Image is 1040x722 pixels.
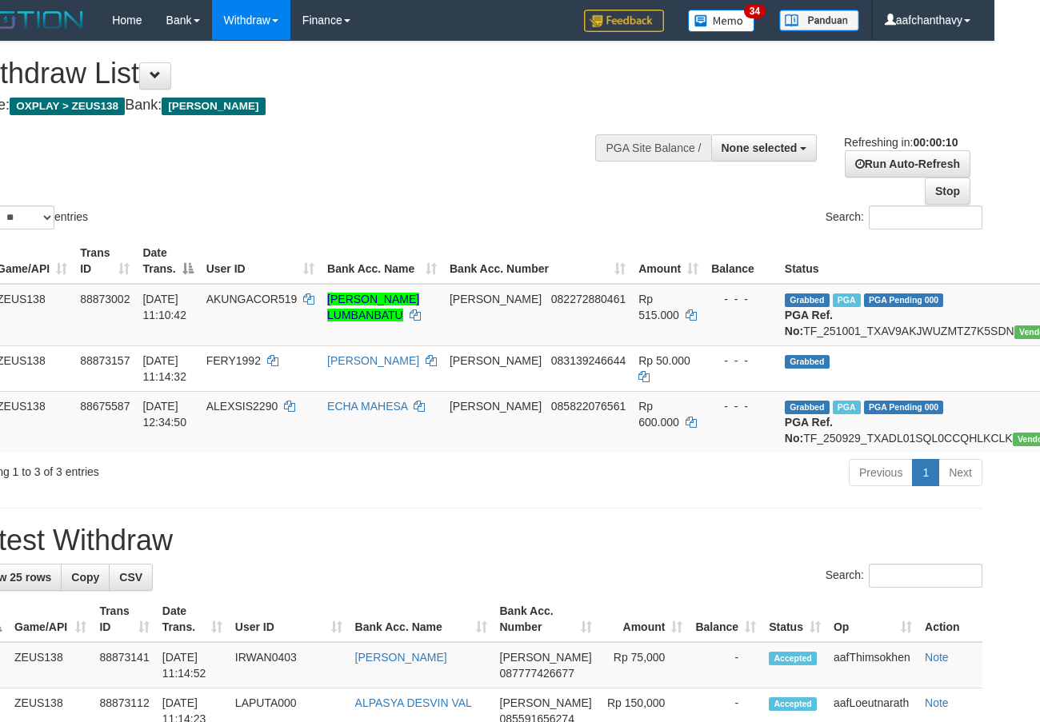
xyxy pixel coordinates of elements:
[206,400,278,413] span: ALEXSIS2290
[500,651,592,664] span: [PERSON_NAME]
[827,596,918,642] th: Op: activate to sort column ascending
[762,596,827,642] th: Status: activate to sort column ascending
[785,309,833,337] b: PGA Ref. No:
[142,400,186,429] span: [DATE] 12:34:50
[93,596,155,642] th: Trans ID: activate to sort column ascending
[938,459,982,486] a: Next
[551,400,626,413] span: Copy 085822076561 to clipboard
[349,596,494,642] th: Bank Acc. Name: activate to sort column ascending
[327,400,407,413] a: ECHA MAHESA
[785,293,830,307] span: Grabbed
[156,596,229,642] th: Date Trans.: activate to sort column ascending
[200,238,321,284] th: User ID: activate to sort column ascending
[711,398,772,414] div: - - -
[229,596,349,642] th: User ID: activate to sort column ascending
[844,136,958,149] span: Refreshing in:
[912,459,939,486] a: 1
[632,238,705,284] th: Amount: activate to sort column ascending
[925,696,949,709] a: Note
[162,98,265,115] span: [PERSON_NAME]
[833,401,861,414] span: Marked by aafpengsreynich
[705,238,778,284] th: Balance
[74,238,136,284] th: Trans ID: activate to sort column ascending
[142,354,186,383] span: [DATE] 11:14:32
[595,134,710,162] div: PGA Site Balance /
[785,355,830,369] span: Grabbed
[80,293,130,305] span: 88873002
[136,238,199,284] th: Date Trans.: activate to sort column descending
[769,697,817,711] span: Accepted
[925,178,970,205] a: Stop
[8,596,93,642] th: Game/API: activate to sort column ascending
[327,354,419,367] a: [PERSON_NAME]
[869,564,982,588] input: Search:
[119,571,142,584] span: CSV
[918,596,982,642] th: Action
[711,291,772,307] div: - - -
[80,354,130,367] span: 88873157
[689,596,762,642] th: Balance: activate to sort column ascending
[849,459,913,486] a: Previous
[450,354,542,367] span: [PERSON_NAME]
[71,571,99,584] span: Copy
[826,564,982,588] label: Search:
[500,696,592,709] span: [PERSON_NAME]
[785,416,833,445] b: PGA Ref. No:
[450,400,542,413] span: [PERSON_NAME]
[321,238,443,284] th: Bank Acc. Name: activate to sort column ascending
[864,293,944,307] span: PGA Pending
[443,238,632,284] th: Bank Acc. Number: activate to sort column ascending
[638,400,679,429] span: Rp 600.000
[355,651,447,664] a: [PERSON_NAME]
[93,642,155,688] td: 88873141
[206,354,261,367] span: FERY1992
[142,293,186,321] span: [DATE] 11:10:42
[109,564,153,591] a: CSV
[206,293,298,305] span: AKUNGACOR519
[785,401,830,414] span: Grabbed
[156,642,229,688] td: [DATE] 11:14:52
[229,642,349,688] td: IRWAN0403
[551,293,626,305] span: Copy 082272880461 to clipboard
[450,293,542,305] span: [PERSON_NAME]
[925,651,949,664] a: Note
[711,353,772,369] div: - - -
[744,4,766,18] span: 34
[722,142,798,154] span: None selected
[500,667,574,680] span: Copy 087777426677 to clipboard
[826,205,982,229] label: Search:
[355,696,472,709] a: ALPASYA DESVIN VAL
[638,293,679,321] span: Rp 515.000
[8,642,93,688] td: ZEUS138
[833,293,861,307] span: Marked by aafanarl
[327,293,419,321] a: [PERSON_NAME] LUMBANBATU
[638,354,690,367] span: Rp 50.000
[779,10,859,31] img: panduan.png
[80,400,130,413] span: 88675587
[598,642,690,688] td: Rp 75,000
[864,401,944,414] span: PGA Pending
[827,642,918,688] td: aafThimsokhen
[10,98,125,115] span: OXPLAY > ZEUS138
[61,564,110,591] a: Copy
[494,596,598,642] th: Bank Acc. Number: activate to sort column ascending
[845,150,970,178] a: Run Auto-Refresh
[584,10,664,32] img: Feedback.jpg
[769,652,817,665] span: Accepted
[551,354,626,367] span: Copy 083139246644 to clipboard
[869,205,982,229] input: Search:
[688,10,755,32] img: Button%20Memo.svg
[913,136,958,149] strong: 00:00:10
[598,596,690,642] th: Amount: activate to sort column ascending
[689,642,762,688] td: -
[711,134,818,162] button: None selected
